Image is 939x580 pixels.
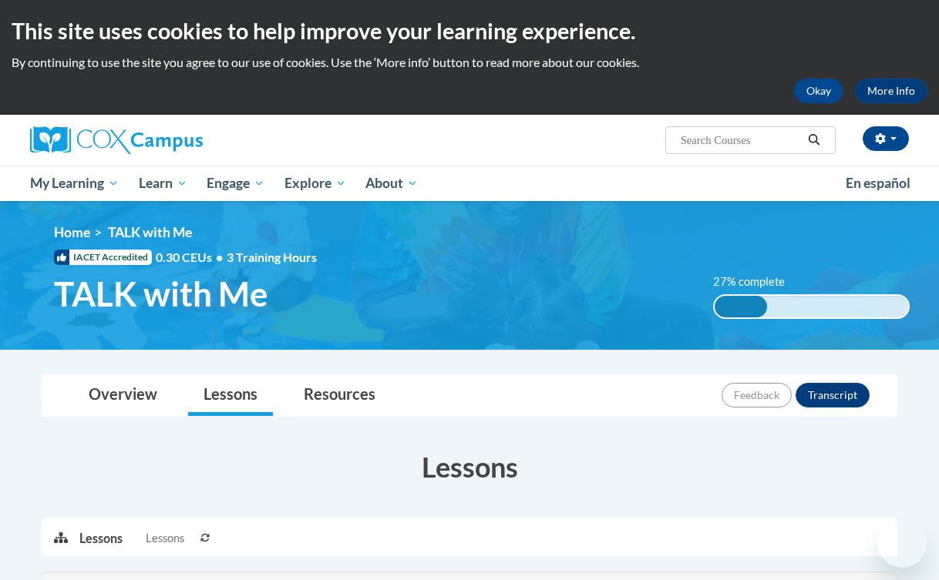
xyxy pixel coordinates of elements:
[12,15,927,46] h2: This site uses cookies to help improve your learning experience.
[54,250,152,265] span: IACET Accredited
[715,296,767,317] div: 27% complete
[877,518,927,568] iframe: Button to launch messaging window
[284,174,346,193] span: Explore
[79,530,123,547] p: Lessons
[803,131,826,149] button: Search
[274,166,356,201] a: Explore
[73,375,173,416] a: Overview
[796,383,870,407] button: Transcript
[19,166,920,201] div: Main menu
[722,383,792,407] button: Feedback
[207,174,264,193] span: Engage
[30,174,119,193] span: My Learning
[216,250,223,264] span: •
[54,273,268,314] span: TALK with Me
[146,530,184,547] span: Lessons
[156,249,227,266] span: 0.30 CEUs
[129,166,197,201] a: Learn
[794,79,843,103] button: Okay
[197,166,274,201] a: Engage
[836,167,920,199] a: En español
[855,79,927,103] a: More Info
[30,126,203,154] img: Cox Campus
[12,54,927,71] p: By continuing to use the site you agree to our use of cookies. Use the ‘More info’ button to read...
[108,224,192,240] span: TALK with Me
[188,375,273,416] a: Lessons
[42,448,897,486] h3: Lessons
[54,224,90,240] a: Home
[20,166,129,201] a: My Learning
[713,273,802,290] label: 27% complete
[846,175,910,191] span: En español
[863,126,909,151] button: Account Settings
[365,174,418,193] span: About
[356,166,429,201] a: About
[227,250,317,264] span: 3 Training Hours
[30,126,308,154] a: Cox Campus
[288,375,391,416] a: Resources
[679,131,803,149] input: Search Courses
[139,174,187,193] span: Learn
